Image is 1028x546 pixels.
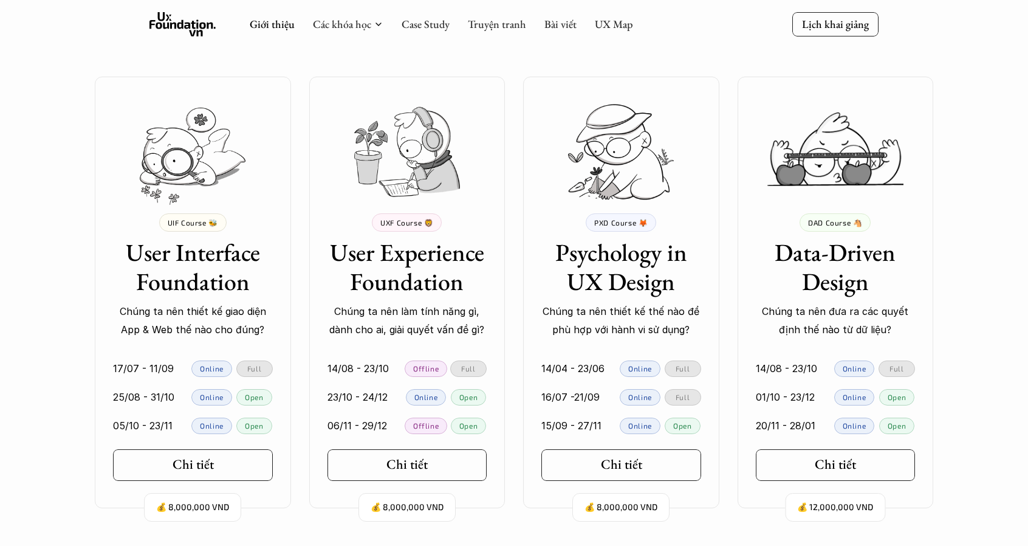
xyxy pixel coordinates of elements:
[386,457,428,472] h5: Chi tiết
[200,364,224,373] p: Online
[756,388,815,406] p: 01/10 - 23/12
[541,416,601,435] p: 15/09 - 27/11
[792,12,879,36] a: Lịch khai giảng
[156,499,229,516] p: 💰 8,000,000 VND
[797,499,873,516] p: 💰 12,000,000 VND
[541,449,701,481] a: Chi tiết
[843,364,866,373] p: Online
[173,457,214,472] h5: Chi tiết
[756,359,817,378] p: 14/08 - 23/10
[541,359,605,378] p: 14/04 - 23/06
[594,218,648,227] p: PXD Course 🦊
[595,17,633,31] a: UX Map
[113,359,174,378] p: 17/07 - 11/09
[168,218,218,227] p: UIF Course 🐝
[673,421,691,430] p: Open
[843,421,866,430] p: Online
[544,17,577,31] a: Bài viết
[245,393,263,401] p: Open
[628,364,652,373] p: Online
[756,449,916,481] a: Chi tiết
[113,238,273,296] h3: User Interface Foundation
[676,393,690,401] p: Full
[584,499,657,516] p: 💰 8,000,000 VND
[459,421,478,430] p: Open
[327,416,387,435] p: 06/11 - 29/12
[327,449,487,481] a: Chi tiết
[327,238,487,296] h3: User Experience Foundation
[200,393,224,401] p: Online
[380,218,433,227] p: UXF Course 🦁
[327,359,389,378] p: 14/08 - 23/10
[756,238,916,296] h3: Data-Driven Design
[889,364,903,373] p: Full
[815,457,856,472] h5: Chi tiết
[601,457,642,472] h5: Chi tiết
[402,17,450,31] a: Case Study
[413,421,439,430] p: Offline
[628,393,652,401] p: Online
[327,302,487,339] p: Chúng ta nên làm tính năng gì, dành cho ai, giải quyết vấn đề gì?
[676,364,690,373] p: Full
[468,17,526,31] a: Truyện tranh
[250,17,295,31] a: Giới thiệu
[628,421,652,430] p: Online
[541,388,600,406] p: 16/07 -21/09
[327,388,388,406] p: 23/10 - 24/12
[888,421,906,430] p: Open
[113,416,173,435] p: 05/10 - 23/11
[413,364,439,373] p: Offline
[461,364,475,373] p: Full
[113,449,273,481] a: Chi tiết
[113,302,273,339] p: Chúng ta nên thiết kế giao diện App & Web thế nào cho đúng?
[888,393,906,401] p: Open
[247,364,261,373] p: Full
[843,393,866,401] p: Online
[200,421,224,430] p: Online
[313,17,371,31] a: Các khóa học
[459,393,478,401] p: Open
[808,218,862,227] p: DAD Course 🐴
[756,416,815,435] p: 20/11 - 28/01
[113,388,174,406] p: 25/08 - 31/10
[541,302,701,339] p: Chúng ta nên thiết kế thế nào để phù hợp với hành vi sử dụng?
[756,302,916,339] p: Chúng ta nên đưa ra các quyết định thế nào từ dữ liệu?
[414,393,438,401] p: Online
[371,499,444,516] p: 💰 8,000,000 VND
[245,421,263,430] p: Open
[541,238,701,296] h3: Psychology in UX Design
[802,17,869,31] p: Lịch khai giảng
